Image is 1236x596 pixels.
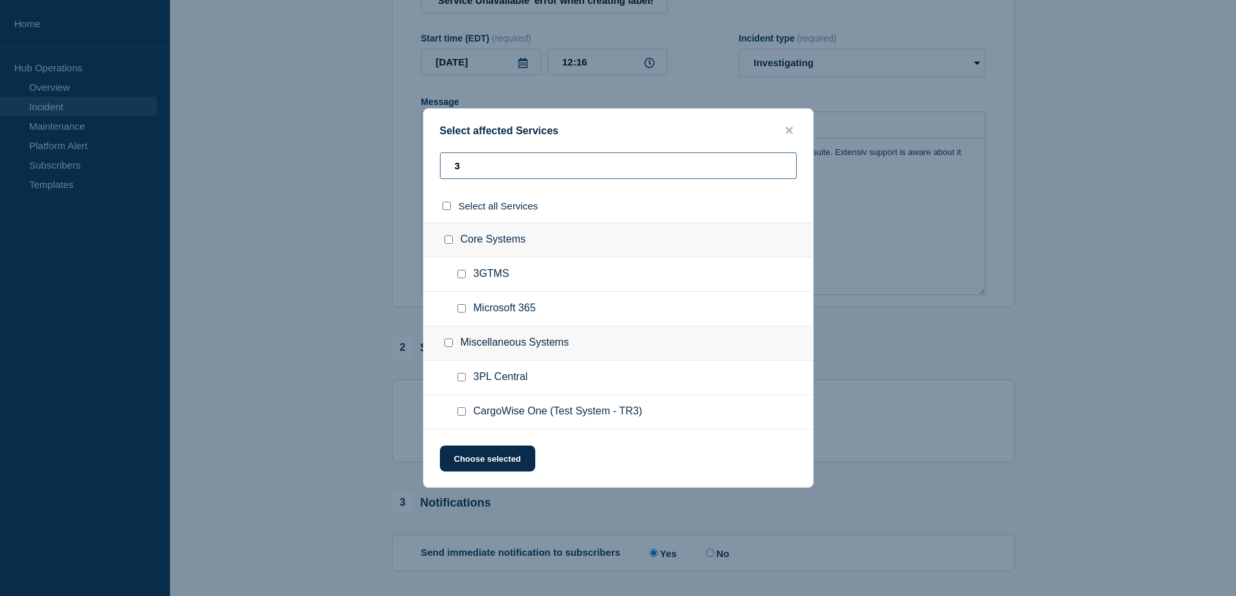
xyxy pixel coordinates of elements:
[442,202,451,210] input: select all checkbox
[457,270,466,278] input: 3GTMS checkbox
[457,407,466,416] input: CargoWise One (Test System - TR3) checkbox
[474,302,536,315] span: Microsoft 365
[440,152,797,179] input: Search
[444,339,453,347] input: Miscellaneous Systems checkbox
[440,446,535,471] button: Choose selected
[444,235,453,244] input: Core Systems checkbox
[424,222,813,257] div: Core Systems
[457,304,466,313] input: Microsoft 365 checkbox
[474,268,509,281] span: 3GTMS
[424,125,813,137] div: Select affected Services
[782,125,797,137] button: close button
[474,405,642,418] span: CargoWise One (Test System - TR3)
[424,326,813,361] div: Miscellaneous Systems
[474,371,528,384] span: 3PL Central
[459,200,539,211] span: Select all Services
[457,373,466,381] input: 3PL Central checkbox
